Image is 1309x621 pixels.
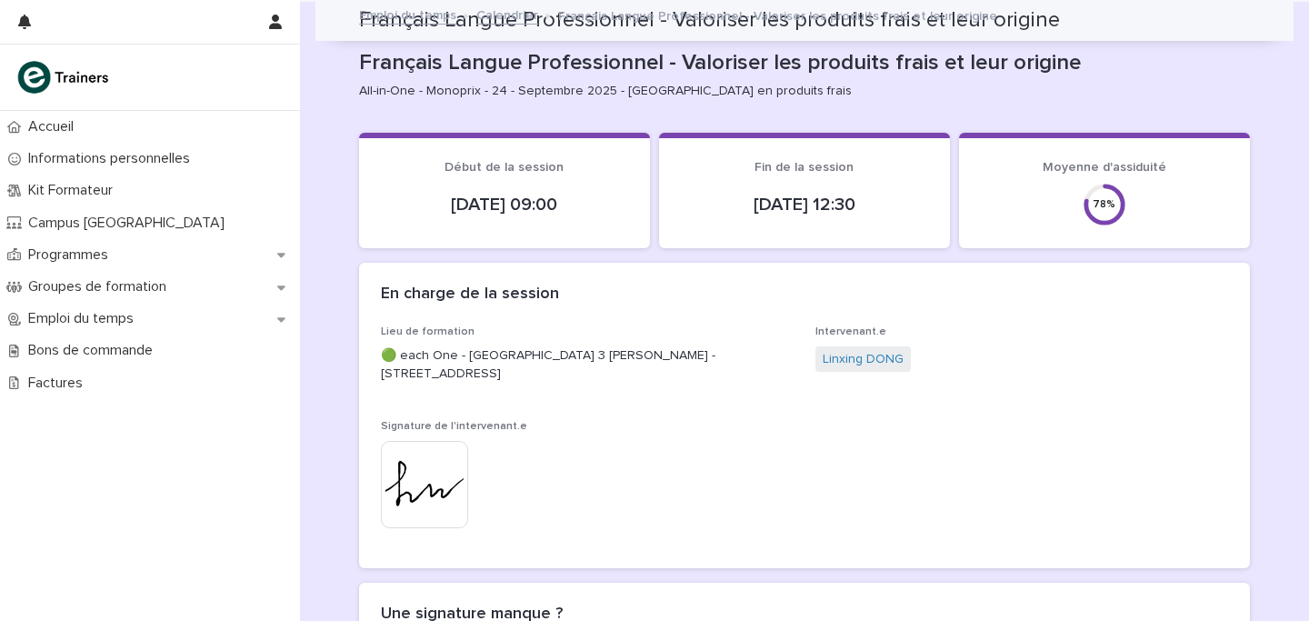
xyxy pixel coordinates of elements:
a: Calendrier [476,4,538,25]
span: Début de la session [445,161,564,174]
p: [DATE] 12:30 [681,194,928,215]
span: Moyenne d'assiduité [1043,161,1166,174]
span: Signature de l'intervenant.e [381,421,527,432]
p: Bons de commande [21,342,167,359]
span: Intervenant.e [815,326,886,337]
p: Kit Formateur [21,182,127,199]
p: [DATE] 09:00 [381,194,628,215]
img: K0CqGN7SDeD6s4JG8KQk [15,59,115,95]
span: Fin de la session [754,161,854,174]
p: Français Langue Professionnel - Valoriser les produits frais et leur origine [359,50,1243,76]
p: Français Langue Professionnel - Valoriser les produits frais et leur origine [558,5,997,25]
p: 🟢 each One - [GEOGRAPHIC_DATA] 3 [PERSON_NAME] - [STREET_ADDRESS] [381,346,794,385]
p: Programmes [21,246,123,264]
h2: En charge de la session [381,285,559,305]
span: Lieu de formation [381,326,475,337]
a: Emploi du temps [359,4,456,25]
p: Informations personnelles [21,150,205,167]
a: Linxing DONG [823,350,904,369]
p: Campus [GEOGRAPHIC_DATA] [21,215,239,232]
p: Accueil [21,118,88,135]
p: Factures [21,375,97,392]
div: 78 % [1083,198,1126,211]
p: Emploi du temps [21,310,148,327]
p: Groupes de formation [21,278,181,295]
p: All-in-One - Monoprix - 24 - Septembre 2025 - [GEOGRAPHIC_DATA] en produits frais [359,84,1235,99]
